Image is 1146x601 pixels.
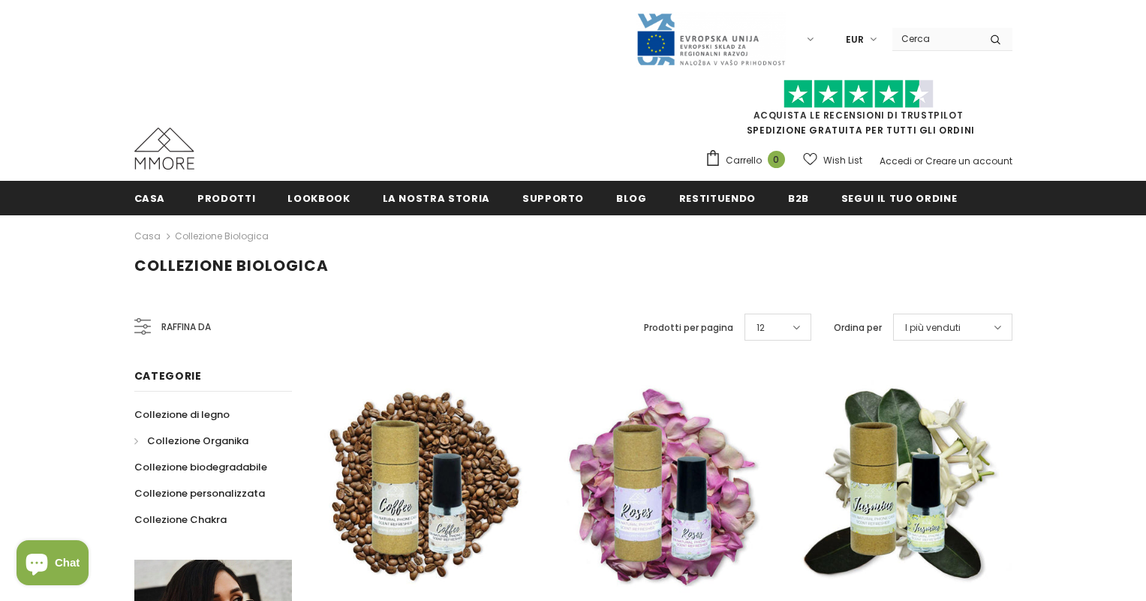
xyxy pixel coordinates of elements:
span: I più venduti [905,320,961,335]
a: Prodotti [197,181,255,215]
a: B2B [788,181,809,215]
a: Collezione Organika [134,428,248,454]
span: 0 [768,151,785,168]
span: Prodotti [197,191,255,206]
span: Collezione biologica [134,255,329,276]
span: SPEDIZIONE GRATUITA PER TUTTI GLI ORDINI [705,86,1012,137]
a: Javni Razpis [636,32,786,45]
span: Raffina da [161,319,211,335]
label: Prodotti per pagina [644,320,733,335]
a: Blog [616,181,647,215]
span: Collezione personalizzata [134,486,265,500]
a: Collezione di legno [134,401,230,428]
a: supporto [522,181,584,215]
span: Collezione Chakra [134,512,227,527]
span: Collezione biodegradabile [134,460,267,474]
a: Restituendo [679,181,756,215]
label: Ordina per [834,320,882,335]
a: La nostra storia [383,181,490,215]
a: Carrello 0 [705,149,793,172]
span: Segui il tuo ordine [841,191,957,206]
a: Collezione biodegradabile [134,454,267,480]
span: Categorie [134,368,202,383]
span: B2B [788,191,809,206]
a: Collezione biologica [175,230,269,242]
span: Collezione di legno [134,407,230,422]
a: Wish List [803,147,862,173]
a: Casa [134,181,166,215]
span: Wish List [823,153,862,168]
inbox-online-store-chat: Shopify online store chat [12,540,93,589]
input: Search Site [892,28,979,50]
img: Casi MMORE [134,128,194,170]
img: Javni Razpis [636,12,786,67]
span: Restituendo [679,191,756,206]
span: or [914,155,923,167]
span: Blog [616,191,647,206]
a: Casa [134,227,161,245]
span: 12 [756,320,765,335]
a: Collezione personalizzata [134,480,265,506]
a: Collezione Chakra [134,506,227,533]
span: supporto [522,191,584,206]
a: Creare un account [925,155,1012,167]
span: Casa [134,191,166,206]
img: Fidati di Pilot Stars [784,80,934,109]
span: La nostra storia [383,191,490,206]
span: Collezione Organika [147,434,248,448]
a: Accedi [880,155,912,167]
span: Lookbook [287,191,350,206]
span: Carrello [726,153,762,168]
a: Lookbook [287,181,350,215]
a: Acquista le recensioni di TrustPilot [753,109,964,122]
span: EUR [846,32,864,47]
a: Segui il tuo ordine [841,181,957,215]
